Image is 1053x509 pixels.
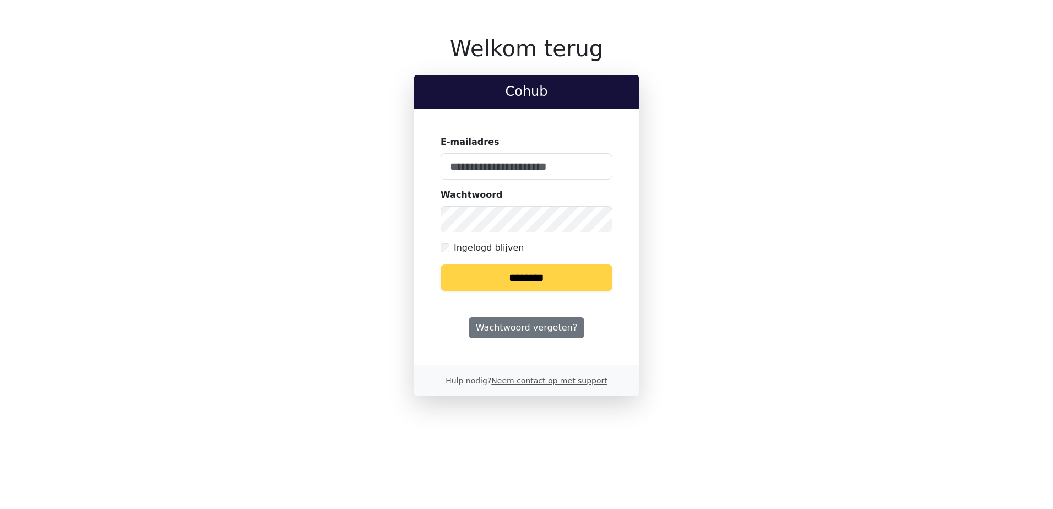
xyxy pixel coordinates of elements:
small: Hulp nodig? [446,376,607,385]
a: Neem contact op met support [491,376,607,385]
h2: Cohub [423,84,630,100]
label: Wachtwoord [441,188,503,202]
a: Wachtwoord vergeten? [469,317,584,338]
h1: Welkom terug [414,35,639,62]
label: Ingelogd blijven [454,241,524,254]
label: E-mailadres [441,136,500,149]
